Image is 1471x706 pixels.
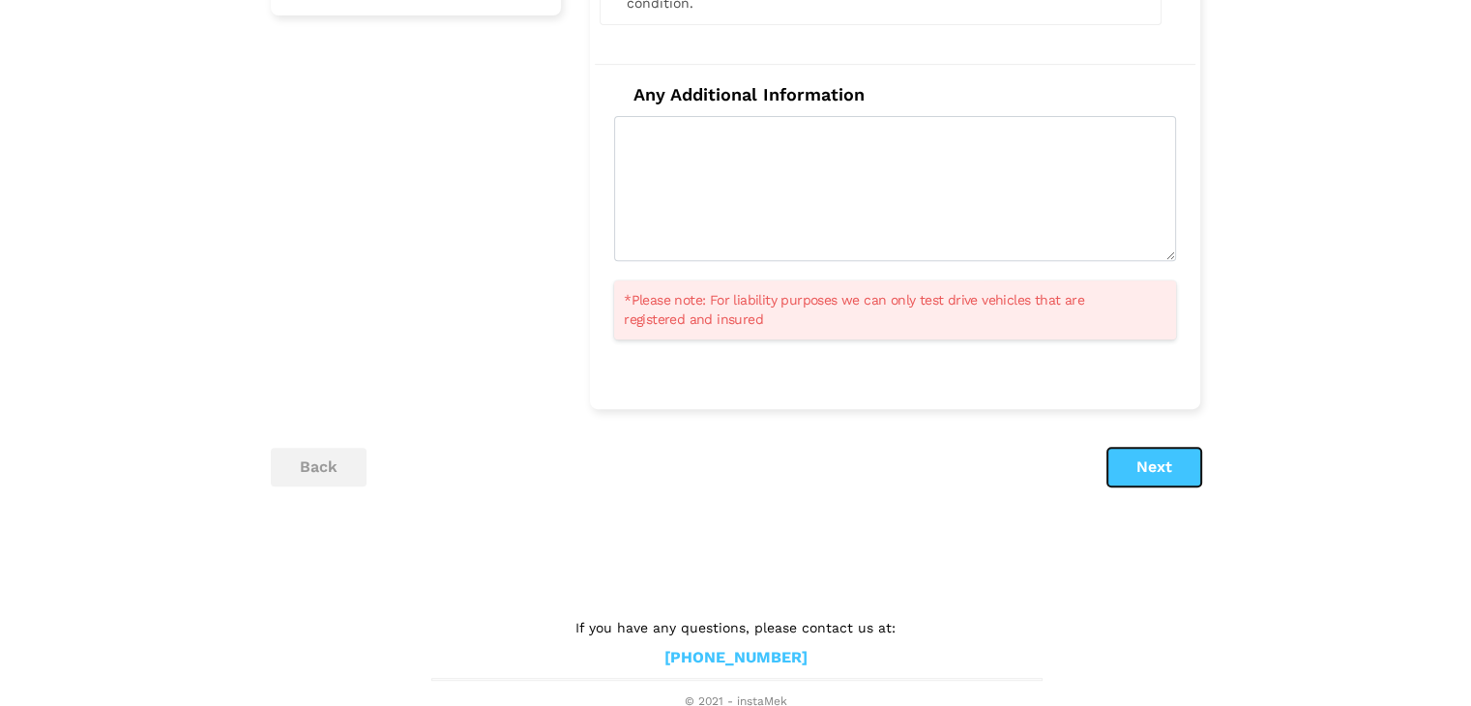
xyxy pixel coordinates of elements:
p: If you have any questions, please contact us at: [431,617,1041,638]
span: *Please note: For liability purposes we can only test drive vehicles that are registered and insured [624,290,1142,329]
h4: Any Additional Information [614,84,1176,105]
button: back [271,448,367,486]
button: Next [1107,448,1201,486]
a: [PHONE_NUMBER] [664,648,808,668]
